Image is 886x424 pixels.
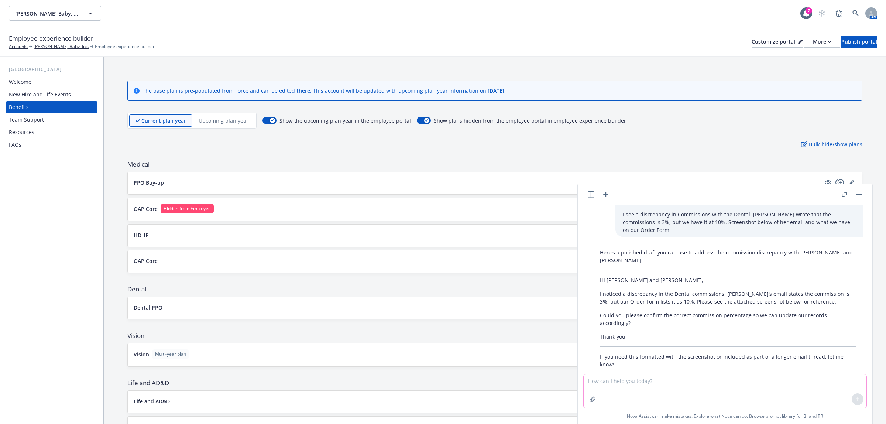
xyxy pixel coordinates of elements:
[752,36,803,48] button: Customize portal
[806,7,812,14] div: 7
[9,139,21,151] div: FAQs
[9,34,93,43] span: Employee experience builder
[848,6,863,21] a: Search
[9,101,29,113] div: Benefits
[95,43,155,50] span: Employee experience builder
[134,231,149,239] p: HDHP
[9,89,71,100] div: New Hire and Life Events
[134,257,821,265] button: OAP Core
[134,304,832,311] button: Dental PPO
[600,353,856,368] p: If you need this formatted with the screenshot or included as part of a longer email thread, let ...
[600,290,856,305] p: I noticed a discrepancy in the Dental commissions. [PERSON_NAME]’s email states the commission is...
[134,349,832,359] button: VisionMulti-year plan
[155,351,186,358] span: Multi-year plan
[841,36,877,47] div: Publish portal
[9,6,101,21] button: [PERSON_NAME] Baby, Inc.
[134,179,164,187] p: PPO Buy-up
[9,126,34,138] div: Resources
[6,89,97,100] a: New Hire and Life Events
[34,43,89,50] a: [PERSON_NAME] Baby, Inc.
[831,6,846,21] a: Report a Bug
[127,379,862,387] span: Life and AD&D
[134,351,149,358] p: Vision
[134,231,821,239] button: HDHP
[801,140,862,148] p: Bulk hide/show plans
[6,139,97,151] a: FAQs
[623,211,856,234] p: I see a discrepancy in Commissions with the Dental. [PERSON_NAME] wrote that the commissions is 3...
[803,413,808,419] a: BI
[164,205,211,212] span: Hidden from Employee
[127,331,862,340] span: Vision
[835,178,844,187] a: copyPlus
[279,117,411,124] span: Show the upcoming plan year in the employee portal
[127,285,862,294] span: Dental
[600,333,856,341] p: Thank you!
[134,304,162,311] p: Dental PPO
[6,114,97,126] a: Team Support
[142,87,296,94] span: The base plan is pre-populated from Force and can be edited
[9,43,28,50] a: Accounts
[600,276,856,284] p: Hi [PERSON_NAME] and [PERSON_NAME],
[6,101,97,113] a: Benefits
[6,66,97,73] div: [GEOGRAPHIC_DATA]
[818,413,823,419] a: TR
[814,6,829,21] a: Start snowing
[134,179,821,187] button: PPO Buy-up
[127,160,862,169] span: Medical
[824,178,832,187] a: visible
[813,36,831,47] div: More
[847,178,856,187] a: editPencil
[9,76,31,88] div: Welcome
[627,408,823,424] span: Nova Assist can make mistakes. Explore what Nova can do: Browse prompt library for and
[134,257,158,265] p: OAP Core
[6,76,97,88] a: Welcome
[488,87,506,94] span: [DATE] .
[841,36,877,48] button: Publish portal
[15,10,79,17] span: [PERSON_NAME] Baby, Inc.
[9,114,44,126] div: Team Support
[600,311,856,327] p: Could you please confirm the correct commission percentage so we can update our records accordingly?
[296,87,310,94] a: there
[141,117,186,124] p: Current plan year
[434,117,626,124] span: Show plans hidden from the employee portal in employee experience builder
[600,249,856,264] p: Here’s a polished draft you can use to address the commission discrepancy with [PERSON_NAME] and ...
[310,87,488,94] span: . This account will be updated with upcoming plan year information on
[6,126,97,138] a: Resources
[134,205,158,213] p: OAP Core
[199,117,248,124] p: Upcoming plan year
[752,36,803,47] div: Customize portal
[134,397,170,405] p: Life and AD&D
[134,397,821,405] button: Life and AD&D
[804,36,840,48] button: More
[134,204,821,213] button: OAP CoreHidden from Employee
